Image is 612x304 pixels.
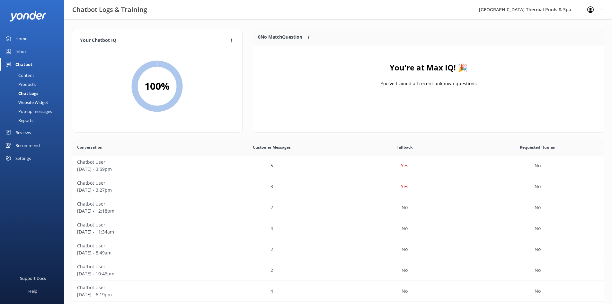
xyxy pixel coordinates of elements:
[15,32,27,45] div: Home
[15,58,32,71] div: Chatbot
[4,71,64,80] a: Content
[10,11,47,22] img: yonder-white-logo.png
[15,139,40,152] div: Recommend
[401,162,408,169] p: Yes
[535,162,541,169] p: No
[72,197,604,218] div: row
[271,204,273,211] p: 2
[535,288,541,295] p: No
[77,242,200,249] p: Chatbot User
[4,107,52,116] div: Pop-up messages
[390,61,467,74] h4: You're at Max IQ! 🎉
[4,80,36,89] div: Products
[402,225,408,232] p: No
[77,187,200,194] p: [DATE] - 3:27pm
[77,249,200,256] p: [DATE] - 8:49am
[535,246,541,253] p: No
[271,225,273,232] p: 4
[4,89,64,98] a: Chat Logs
[15,126,31,139] div: Reviews
[20,272,46,285] div: Support Docs
[4,116,64,125] a: Reports
[77,284,200,291] p: Chatbot User
[4,89,38,98] div: Chat Logs
[77,263,200,270] p: Chatbot User
[4,80,64,89] a: Products
[258,33,302,41] p: 0 No Match Question
[77,228,200,235] p: [DATE] - 11:34am
[15,152,31,165] div: Settings
[402,246,408,253] p: No
[77,180,200,187] p: Chatbot User
[72,281,604,302] div: row
[72,239,604,260] div: row
[77,159,200,166] p: Chatbot User
[145,78,170,94] h2: 100 %
[4,71,34,80] div: Content
[4,98,48,107] div: Website Widget
[535,225,541,232] p: No
[380,80,476,87] p: You've trained all recent unknown questions
[271,246,273,253] p: 2
[72,155,604,176] div: row
[535,183,541,190] p: No
[72,176,604,197] div: row
[72,218,604,239] div: row
[77,166,200,173] p: [DATE] - 3:59pm
[271,267,273,274] p: 2
[77,200,200,207] p: Chatbot User
[535,267,541,274] p: No
[402,288,408,295] p: No
[4,98,64,107] a: Website Widget
[271,162,273,169] p: 5
[72,260,604,281] div: row
[77,207,200,215] p: [DATE] - 12:18pm
[271,183,273,190] p: 3
[77,291,200,298] p: [DATE] - 6:19pm
[15,45,27,58] div: Inbox
[271,288,273,295] p: 4
[402,267,408,274] p: No
[535,204,541,211] p: No
[253,144,291,150] span: Customer Messages
[402,204,408,211] p: No
[77,221,200,228] p: Chatbot User
[28,285,37,298] div: Help
[396,144,412,150] span: Fallback
[80,37,228,44] h4: Your Chatbot IQ
[77,270,200,277] p: [DATE] - 10:46pm
[520,144,555,150] span: Requested Human
[77,144,102,150] span: Conversation
[4,116,33,125] div: Reports
[253,45,604,110] div: grid
[72,5,147,15] h3: Chatbot Logs & Training
[4,107,64,116] a: Pop-up messages
[401,183,408,190] p: Yes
